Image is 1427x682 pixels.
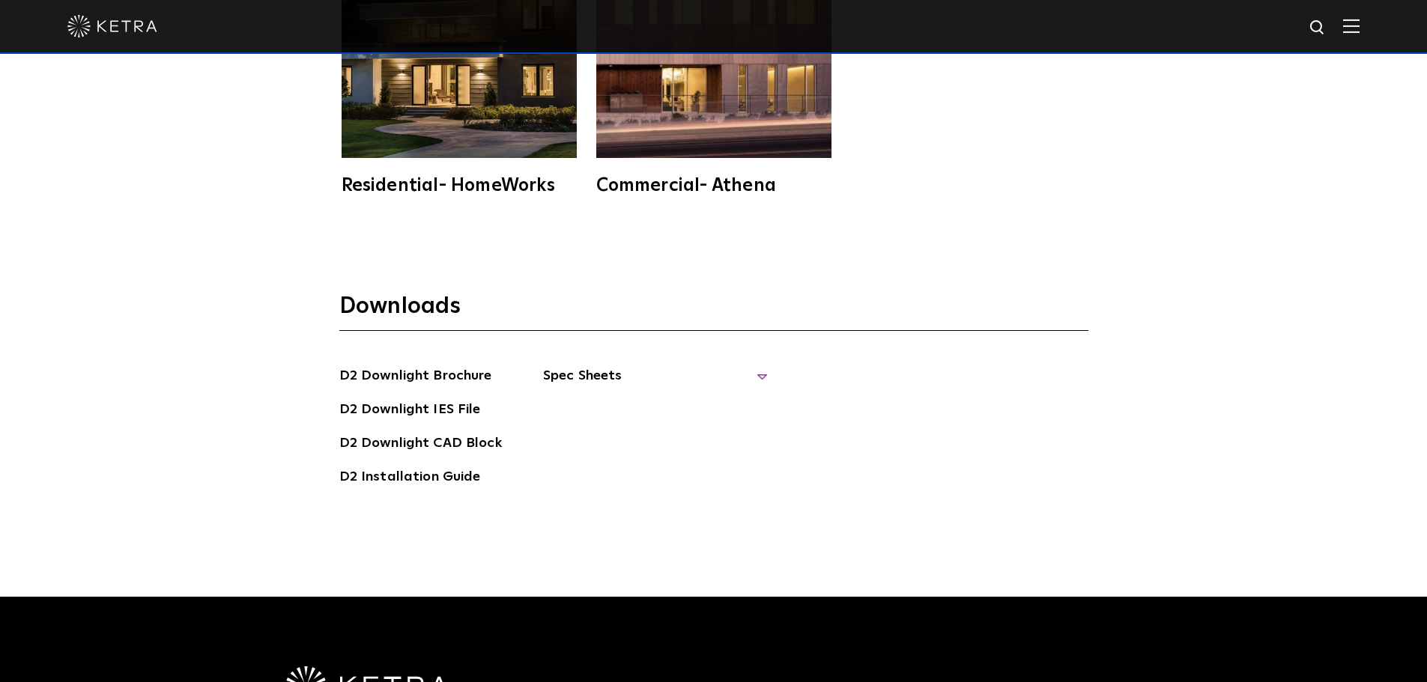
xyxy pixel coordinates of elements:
a: D2 Downlight IES File [339,399,481,423]
a: D2 Installation Guide [339,466,481,490]
span: Spec Sheets [543,365,768,398]
div: Residential- HomeWorks [342,177,577,195]
h3: Downloads [339,292,1088,331]
a: D2 Downlight Brochure [339,365,492,389]
a: D2 Downlight CAD Block [339,433,502,457]
div: Commercial- Athena [596,177,831,195]
img: ketra-logo-2019-white [67,15,157,37]
img: search icon [1309,19,1327,37]
img: Hamburger%20Nav.svg [1343,19,1360,33]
